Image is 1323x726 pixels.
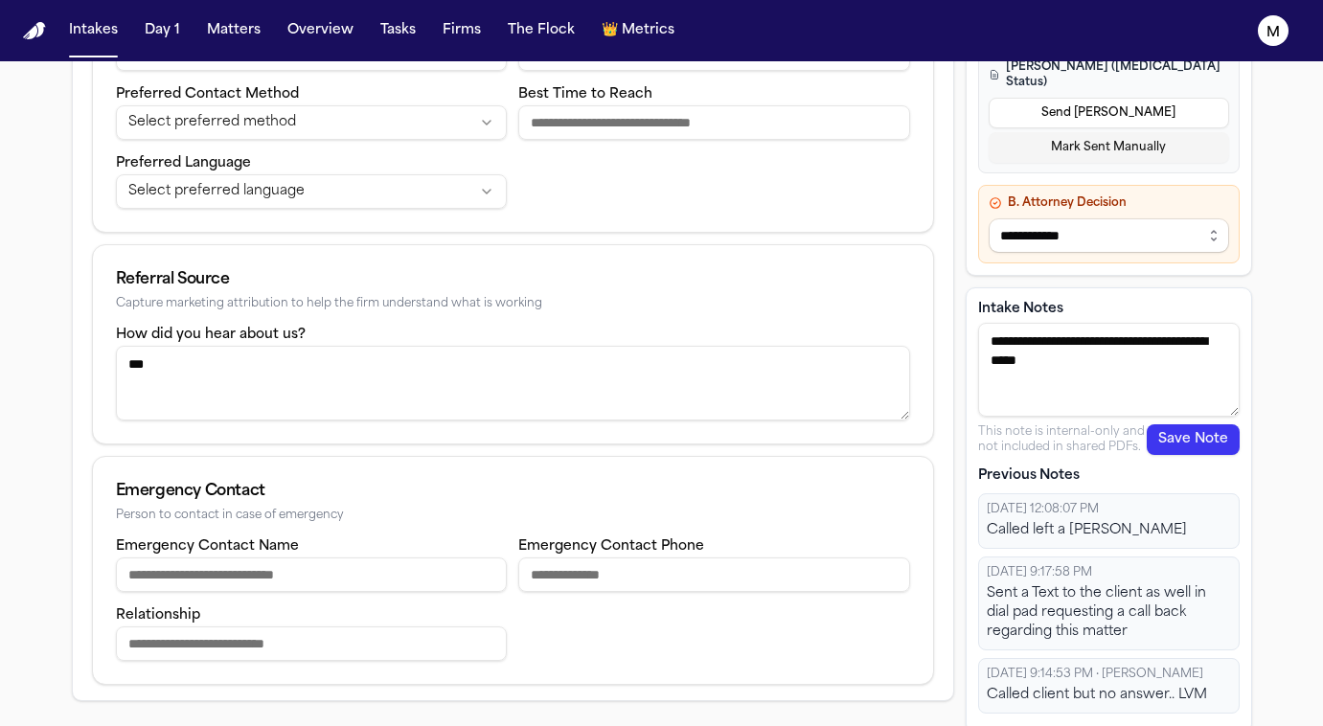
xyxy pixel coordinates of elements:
button: Intakes [61,13,125,48]
label: How did you hear about us? [116,328,306,342]
label: Intake Notes [978,300,1240,319]
div: Capture marketing attribution to help the firm understand what is working [116,297,910,311]
h4: [PERSON_NAME] ([MEDICAL_DATA] Status) [989,59,1229,90]
button: Mark Sent Manually [989,132,1229,163]
button: crownMetrics [594,13,682,48]
label: Relationship [116,608,200,623]
div: [DATE] 12:08:07 PM [987,502,1231,517]
label: Preferred Language [116,156,251,170]
label: Preferred Contact Method [116,87,299,102]
label: Best Time to Reach [518,87,652,102]
input: Emergency contact name [116,557,508,592]
label: Emergency Contact Name [116,539,299,554]
div: Emergency Contact [116,480,910,503]
input: Emergency contact phone [518,557,910,592]
input: Best time to reach [518,105,910,140]
button: Tasks [373,13,423,48]
div: Person to contact in case of emergency [116,509,910,523]
button: Save Note [1147,424,1240,455]
button: Day 1 [137,13,188,48]
div: Called left a [PERSON_NAME] [987,521,1231,540]
div: Called client but no answer.. LVM [987,686,1231,705]
div: Sent a Text to the client as well in dial pad requesting a call back regarding this matter [987,584,1231,642]
input: Emergency contact relationship [116,626,508,661]
p: Previous Notes [978,466,1240,486]
button: The Flock [500,13,582,48]
div: Referral Source [116,268,910,291]
div: [DATE] 9:17:58 PM [987,565,1231,580]
button: Matters [199,13,268,48]
div: [DATE] 9:14:53 PM · [PERSON_NAME] [987,667,1231,682]
textarea: Intake notes [978,323,1240,417]
button: Overview [280,13,361,48]
label: Emergency Contact Phone [518,539,704,554]
p: This note is internal-only and not included in shared PDFs. [978,424,1147,455]
img: Finch Logo [23,22,46,40]
button: Send [PERSON_NAME] [989,98,1229,128]
button: Firms [435,13,489,48]
h4: B. Attorney Decision [989,195,1229,211]
a: Home [23,22,46,40]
